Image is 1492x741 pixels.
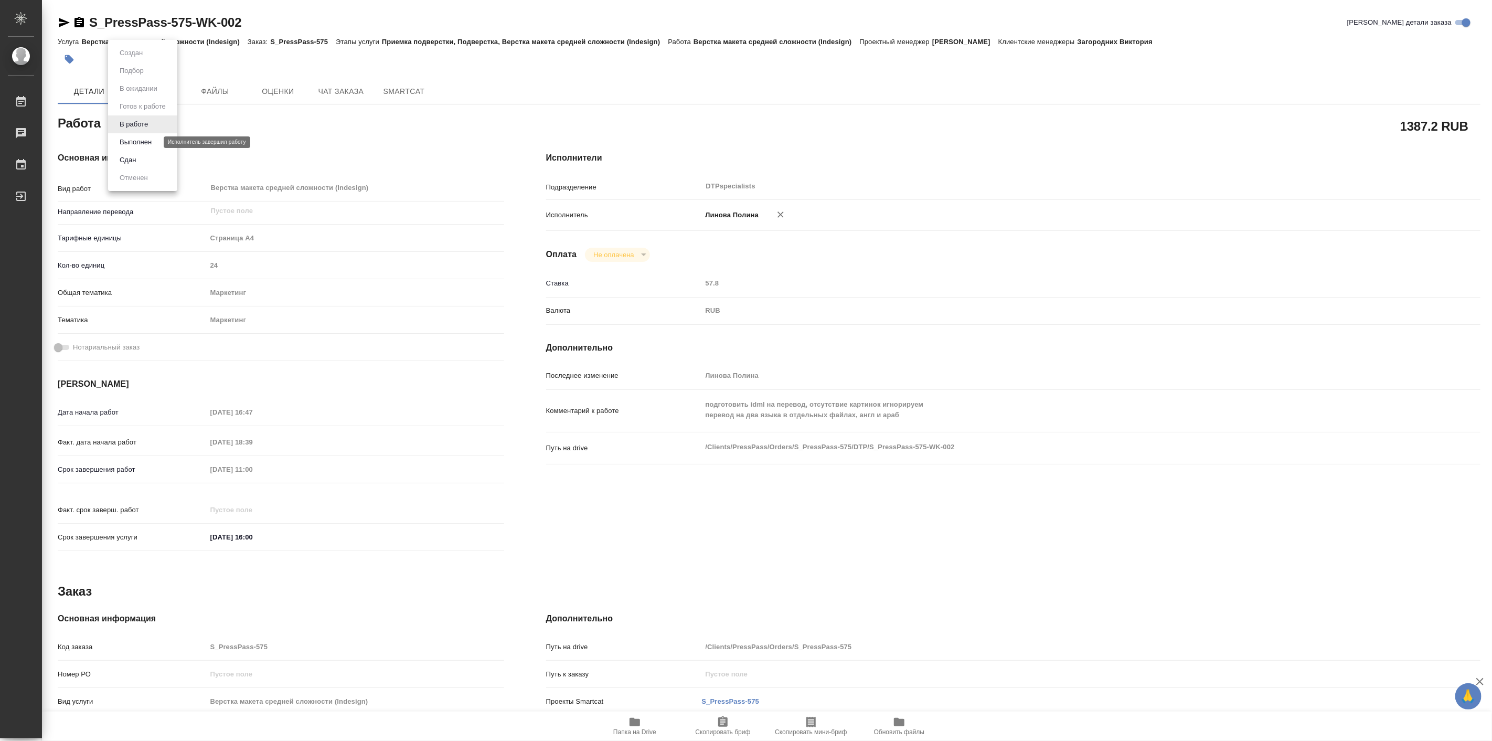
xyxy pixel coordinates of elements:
[116,47,146,59] button: Создан
[116,119,151,130] button: В работе
[116,172,151,184] button: Отменен
[116,101,169,112] button: Готов к работе
[116,136,155,148] button: Выполнен
[116,65,147,77] button: Подбор
[116,83,161,94] button: В ожидании
[116,154,139,166] button: Сдан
